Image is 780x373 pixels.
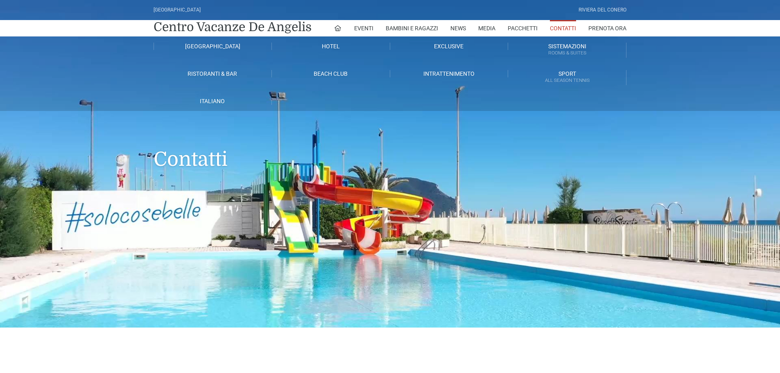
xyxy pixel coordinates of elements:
[386,20,438,36] a: Bambini e Ragazzi
[579,6,626,14] div: Riviera Del Conero
[154,97,272,105] a: Italiano
[154,19,312,35] a: Centro Vacanze De Angelis
[508,20,538,36] a: Pacchetti
[354,20,373,36] a: Eventi
[450,20,466,36] a: News
[508,43,626,58] a: SistemazioniRooms & Suites
[588,20,626,36] a: Prenota Ora
[272,43,390,50] a: Hotel
[508,70,626,85] a: SportAll Season Tennis
[390,70,509,77] a: Intrattenimento
[508,77,626,84] small: All Season Tennis
[550,20,576,36] a: Contatti
[154,70,272,77] a: Ristoranti & Bar
[200,98,225,104] span: Italiano
[390,43,509,50] a: Exclusive
[478,20,495,36] a: Media
[154,6,201,14] div: [GEOGRAPHIC_DATA]
[154,43,272,50] a: [GEOGRAPHIC_DATA]
[272,70,390,77] a: Beach Club
[154,111,626,183] h1: Contatti
[508,49,626,57] small: Rooms & Suites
